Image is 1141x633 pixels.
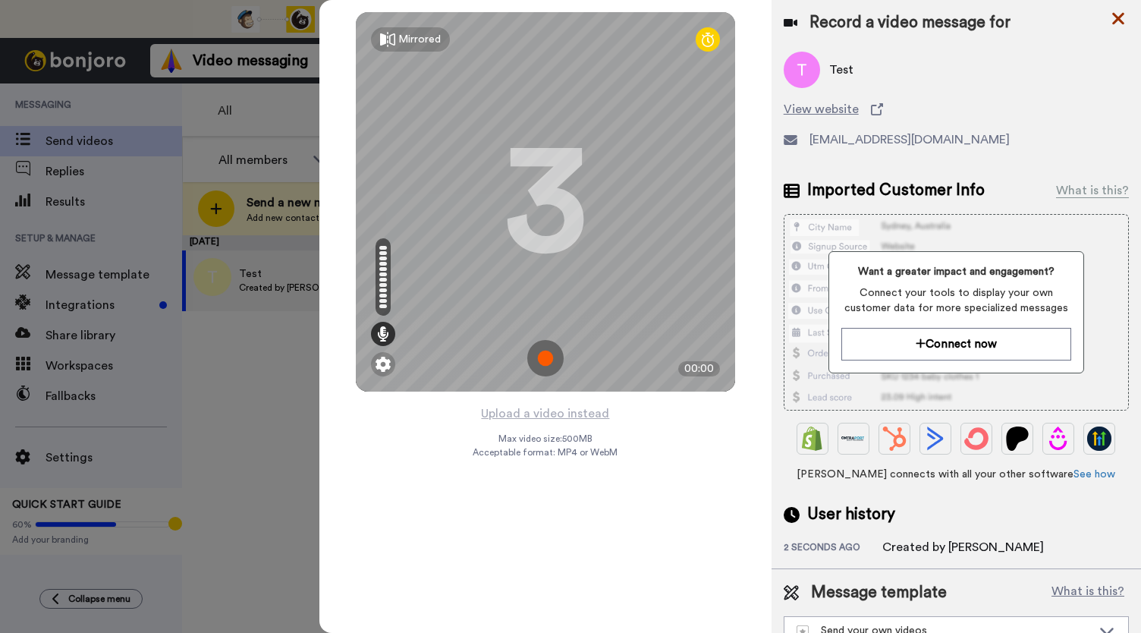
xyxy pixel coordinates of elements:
[800,427,825,451] img: Shopify
[841,427,866,451] img: Ontraport
[1005,427,1029,451] img: Patreon
[784,467,1129,482] span: [PERSON_NAME] connects with all your other software
[882,538,1044,556] div: Created by [PERSON_NAME]
[811,581,947,604] span: Message template
[841,285,1071,316] span: Connect your tools to display your own customer data for more specialized messages
[841,264,1071,279] span: Want a greater impact and engagement?
[678,361,720,376] div: 00:00
[841,328,1071,361] button: Connect now
[809,131,1010,149] span: [EMAIL_ADDRESS][DOMAIN_NAME]
[807,179,985,202] span: Imported Customer Info
[1087,427,1111,451] img: GoHighLevel
[1056,181,1129,200] div: What is this?
[1047,581,1129,604] button: What is this?
[376,357,391,372] img: ic_gear.svg
[1073,469,1115,480] a: See how
[527,340,564,376] img: ic_record_start.svg
[964,427,989,451] img: ConvertKit
[807,503,895,526] span: User history
[1046,427,1070,451] img: Drip
[882,427,907,451] img: Hubspot
[504,145,587,259] div: 3
[498,433,593,445] span: Max video size: 500 MB
[923,427,948,451] img: ActiveCampaign
[473,446,618,458] span: Acceptable format: MP4 or WebM
[784,541,882,556] div: 2 seconds ago
[476,404,614,424] button: Upload a video instead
